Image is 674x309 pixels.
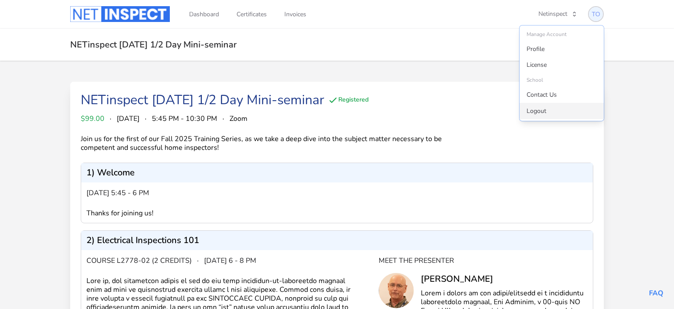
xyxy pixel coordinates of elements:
[222,113,224,124] span: ·
[520,87,604,103] a: Contact Us
[204,255,256,266] span: [DATE] 6 - 8 pm
[145,113,147,124] span: ·
[70,39,604,50] h2: NETinspect [DATE] 1/2 Day Mini-seminar
[86,168,135,177] p: 1) Welcome
[86,236,199,245] p: 2) Electrical Inspections 101
[328,95,369,105] div: Registered
[379,255,588,266] div: Meet the Presenter
[229,113,247,124] span: Zoom
[70,6,170,22] img: Logo
[86,255,192,266] span: Course L2778-02 (2 credits)
[379,273,414,308] img: Tom Sherman
[589,7,603,21] img: Thomas Ott
[81,135,465,152] div: Join us for the first of our Fall 2025 Training Series, as we take a deep dive into the subject m...
[197,255,199,266] span: ·
[86,188,149,198] span: [DATE] 5:45 - 6 pm
[117,113,140,124] span: [DATE]
[520,103,604,119] a: Logout
[649,288,663,298] a: FAQ
[533,7,583,22] button: Netinspect
[86,209,379,218] div: Thanks for joining us!
[81,113,104,124] span: $99.00
[110,113,111,124] span: ·
[520,27,604,41] div: Manage Account
[81,92,324,108] div: NETinspect [DATE] 1/2 Day Mini-seminar
[152,113,217,124] span: 5:45 PM - 10:30 PM
[520,73,604,87] div: School
[421,273,588,285] div: [PERSON_NAME]
[520,57,604,73] a: License
[520,41,604,57] a: Profile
